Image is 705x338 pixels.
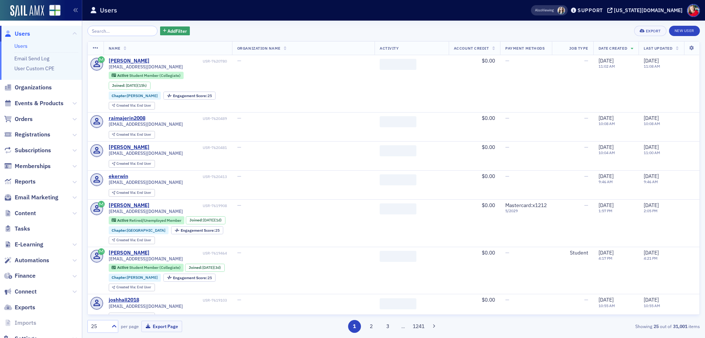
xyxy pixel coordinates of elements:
div: Created Via: End User [109,160,155,168]
div: End User [116,133,151,137]
a: Content [4,209,36,217]
span: — [237,115,241,121]
span: Reports [15,178,36,186]
div: Created Via: End User [109,313,155,320]
a: Users [14,43,28,49]
a: Chapter:[PERSON_NAME] [112,275,158,280]
span: $0.00 [482,115,495,121]
span: Student Member (Collegiate) [129,73,181,78]
span: Date Created [599,46,627,51]
span: Created Via : [116,285,137,289]
span: — [505,296,509,303]
span: — [237,202,241,209]
div: Created Via: End User [109,236,155,244]
span: Engagement Score : [173,93,208,98]
span: [EMAIL_ADDRESS][DOMAIN_NAME] [109,121,183,127]
div: Also [535,8,542,13]
div: Chapter: [109,226,169,234]
span: Chapter : [112,93,127,98]
span: Engagement Score : [181,228,216,233]
time: 11:02 AM [599,64,615,69]
a: View Homepage [44,5,61,17]
span: Exports [15,303,35,312]
strong: 25 [652,323,660,330]
button: 3 [382,320,394,333]
span: — [584,296,588,303]
div: Active: Active: Retired/Unemployed Member [109,216,185,224]
span: … [398,323,408,330]
a: Chapter:[PERSON_NAME] [112,93,158,98]
span: Imports [15,319,36,327]
a: Events & Products [4,99,64,107]
span: — [237,173,241,179]
span: [DATE] [644,144,659,150]
span: Joined : [189,218,203,223]
div: [US_STATE][DOMAIN_NAME] [614,7,683,14]
span: [DATE] [599,202,614,209]
span: $0.00 [482,249,495,256]
a: Memberships [4,162,51,170]
span: — [505,115,509,121]
span: 5 / 2029 [505,209,547,213]
span: Created Via : [116,238,137,242]
span: [DATE] [644,202,659,209]
div: Joined: 2025-09-12 00:00:00 [185,264,225,272]
span: E-Learning [15,241,43,249]
span: Orders [15,115,33,123]
span: Users [15,30,30,38]
div: End User [116,162,151,166]
a: Exports [4,303,35,312]
span: Organizations [15,83,52,92]
div: USR-7620413 [129,174,227,179]
a: Email Marketing [4,193,58,202]
div: Showing out of items [501,323,700,330]
span: Created Via : [116,190,137,195]
span: [EMAIL_ADDRESS][DOMAIN_NAME] [109,256,183,261]
span: Joined : [112,83,126,88]
span: $0.00 [482,173,495,179]
span: [EMAIL_ADDRESS][DOMAIN_NAME] [109,64,183,70]
img: SailAMX [49,5,61,16]
div: [PERSON_NAME] [109,58,149,64]
span: ‌ [380,203,416,214]
div: Engagement Score: 25 [163,274,216,282]
span: [DATE] [644,296,659,303]
span: — [505,57,509,64]
span: Viewing [535,8,554,13]
span: Tasks [15,225,30,233]
div: Joined: 2025-09-15 00:00:00 [109,82,151,90]
span: Created Via : [116,161,137,166]
time: 4:21 PM [644,256,658,261]
strong: 31,001 [672,323,688,330]
a: [PERSON_NAME] [109,202,149,209]
span: Active [117,218,129,223]
time: 2:05 PM [644,208,658,213]
span: ‌ [380,298,416,309]
span: — [505,173,509,179]
button: [US_STATE][DOMAIN_NAME] [607,8,685,13]
div: USR-7620489 [147,116,227,121]
a: joshhall2018 [109,297,139,303]
div: (15h) [126,83,147,88]
div: Created Via: End User [109,102,155,110]
span: Connect [15,288,37,296]
span: [DATE] [203,217,214,223]
a: raimajerin2008 [109,115,145,122]
span: — [237,57,241,64]
div: Engagement Score: 25 [171,226,223,234]
span: Activity [380,46,399,51]
button: Export Page [141,321,182,332]
a: Email Send Log [14,55,49,62]
div: 25 [181,228,220,232]
a: Automations [4,256,49,264]
span: — [584,144,588,150]
time: 11:08 AM [644,64,660,69]
span: Events & Products [15,99,64,107]
div: [PERSON_NAME] [109,144,149,151]
span: Chapter : [112,275,127,280]
span: Profile [687,4,700,17]
span: $0.00 [482,57,495,64]
span: — [584,202,588,209]
span: [EMAIL_ADDRESS][DOMAIN_NAME] [109,209,183,214]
